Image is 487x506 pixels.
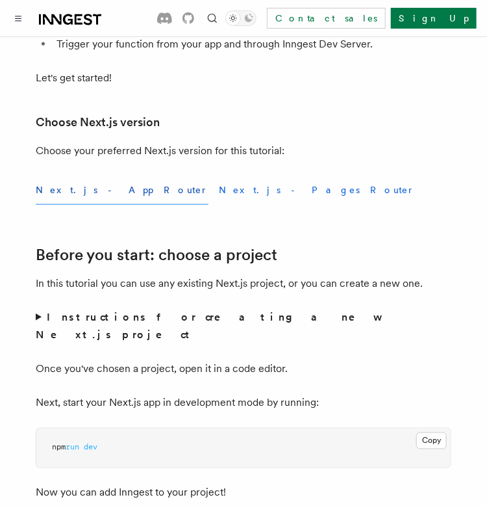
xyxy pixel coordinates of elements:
[36,360,451,379] p: Once you've chosen a project, open it in a code editor.
[84,443,97,452] span: dev
[36,274,451,293] p: In this tutorial you can use any existing Next.js project, or you can create a new one.
[205,10,220,26] button: Find something...
[36,142,451,160] p: Choose your preferred Next.js version for this tutorial:
[391,8,477,29] a: Sign Up
[52,443,66,452] span: npm
[416,433,447,449] button: Copy
[36,311,378,341] strong: Instructions for creating a new Next.js project
[36,176,208,205] button: Next.js - App Router
[36,113,160,131] a: Choose Next.js version
[225,10,256,26] button: Toggle dark mode
[267,8,386,29] a: Contact sales
[36,69,451,87] p: Let's get started!
[219,176,415,205] button: Next.js - Pages Router
[53,35,451,53] li: Trigger your function from your app and through Inngest Dev Server.
[10,10,26,26] button: Toggle navigation
[36,308,451,345] summary: Instructions for creating a new Next.js project
[36,484,451,502] p: Now you can add Inngest to your project!
[36,246,277,264] a: Before you start: choose a project
[36,394,451,412] p: Next, start your Next.js app in development mode by running:
[66,443,79,452] span: run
